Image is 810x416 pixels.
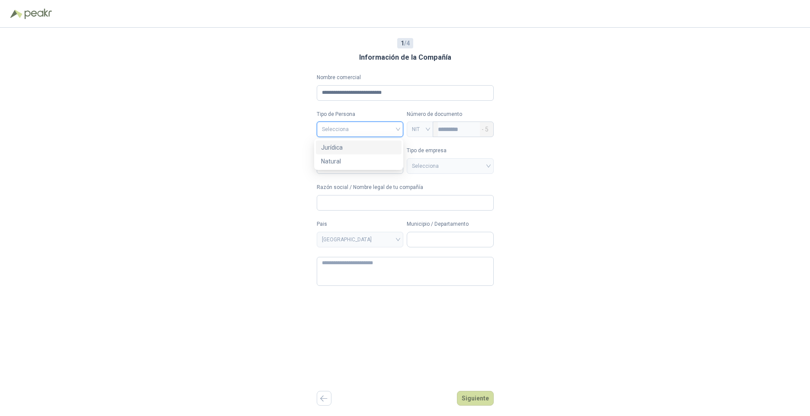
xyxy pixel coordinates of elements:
span: NIT [412,123,428,136]
div: Jurídica [321,143,396,152]
label: Nombre comercial [317,74,494,82]
img: Peakr [24,9,52,19]
button: Siguiente [457,391,494,406]
div: Jurídica [316,141,402,154]
span: - 5 [482,122,489,137]
p: Número de documento [407,110,494,118]
label: Tipo de empresa [407,147,494,155]
label: Municipio / Departamento [407,220,494,228]
label: Tipo de Persona [317,110,404,118]
label: Pais [317,220,404,228]
b: 1 [401,40,404,47]
label: Razón social / Nombre legal de tu compañía [317,183,494,192]
span: COLOMBIA [322,233,399,246]
div: Natural [321,157,396,166]
div: Natural [316,154,402,168]
h3: Información de la Compañía [359,52,451,63]
img: Logo [10,10,22,18]
span: / 4 [401,38,410,48]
